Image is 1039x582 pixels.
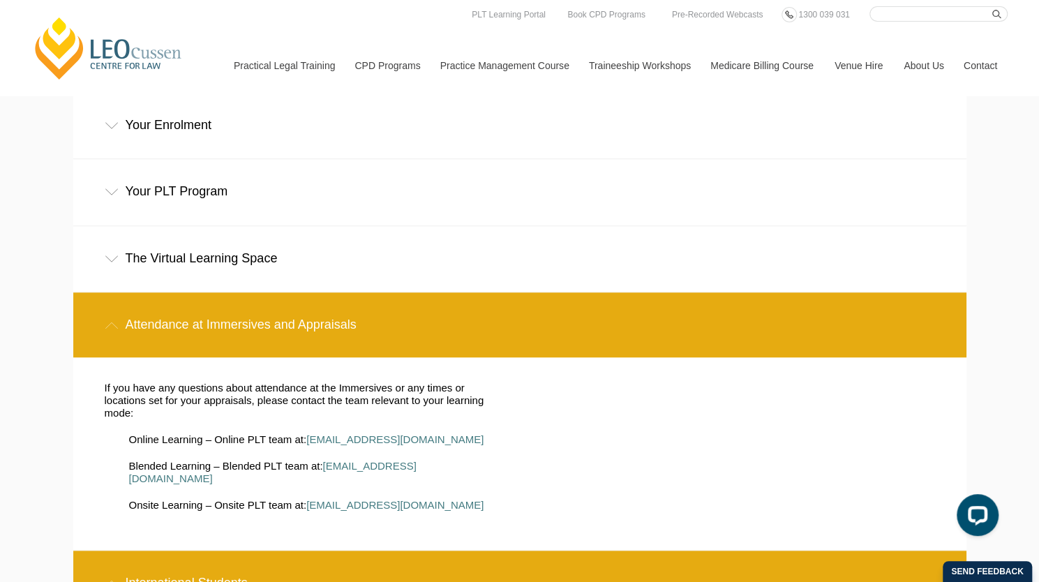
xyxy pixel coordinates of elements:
[73,159,966,224] div: Your PLT Program
[306,499,484,511] a: [EMAIL_ADDRESS][DOMAIN_NAME]
[430,36,578,96] a: Practice Management Course
[824,36,893,96] a: Venue Hire
[73,226,966,291] div: The Virtual Learning Space
[953,36,1008,96] a: Contact
[468,7,549,22] a: PLT Learning Portal
[795,7,853,22] a: 1300 039 031
[344,36,429,96] a: CPD Programs
[700,36,824,96] a: Medicare Billing Course
[668,7,767,22] a: Pre-Recorded Webcasts
[129,499,307,511] span: Onsite Learning – Onsite PLT team at:
[31,15,186,81] a: [PERSON_NAME] Centre for Law
[578,36,700,96] a: Traineeship Workshops
[306,433,484,445] a: [EMAIL_ADDRESS][DOMAIN_NAME]
[73,292,966,357] div: Attendance at Immersives and Appraisals
[129,460,323,472] span: Blended Learning – Blended PLT team at:
[223,36,345,96] a: Practical Legal Training
[129,433,307,445] span: Online Learning – Online PLT team at:
[105,382,484,419] span: If you have any questions about attendance at the Immersives or any times or locations set for yo...
[945,488,1004,547] iframe: LiveChat chat widget
[73,93,966,158] div: Your Enrolment
[129,460,417,484] a: [EMAIL_ADDRESS][DOMAIN_NAME]
[564,7,648,22] a: Book CPD Programs
[798,10,849,20] span: 1300 039 031
[893,36,953,96] a: About Us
